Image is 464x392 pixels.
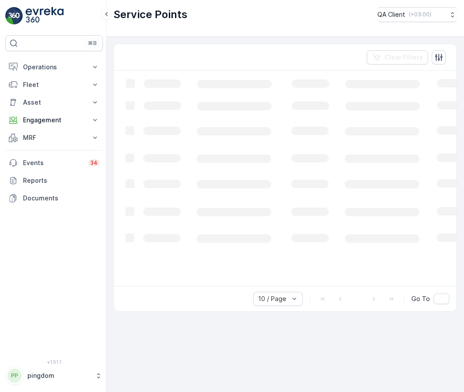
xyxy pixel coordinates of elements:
button: Fleet [5,76,103,94]
img: logo [5,7,23,25]
button: QA Client(+03:00) [377,7,457,22]
div: PP [8,369,22,383]
a: Documents [5,189,103,207]
button: PPpingdom [5,366,103,385]
button: MRF [5,129,103,147]
button: Operations [5,58,103,76]
p: MRF [23,133,85,142]
span: Go To [411,294,430,303]
p: Operations [23,63,85,72]
button: Asset [5,94,103,111]
a: Reports [5,172,103,189]
p: Events [23,158,83,167]
p: Service Points [114,8,187,22]
p: QA Client [377,10,405,19]
button: Clear Filters [367,50,428,64]
p: pingdom [27,371,91,380]
p: Engagement [23,116,85,124]
p: Asset [23,98,85,107]
p: Fleet [23,80,85,89]
button: Engagement [5,111,103,129]
p: 34 [90,159,98,166]
img: logo_light-DOdMpM7g.png [26,7,64,25]
p: ( +03:00 ) [409,11,431,18]
p: ⌘B [88,40,97,47]
p: Documents [23,194,99,203]
p: Reports [23,176,99,185]
span: v 1.51.1 [5,359,103,365]
a: Events34 [5,154,103,172]
p: Clear Filters [384,53,423,62]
